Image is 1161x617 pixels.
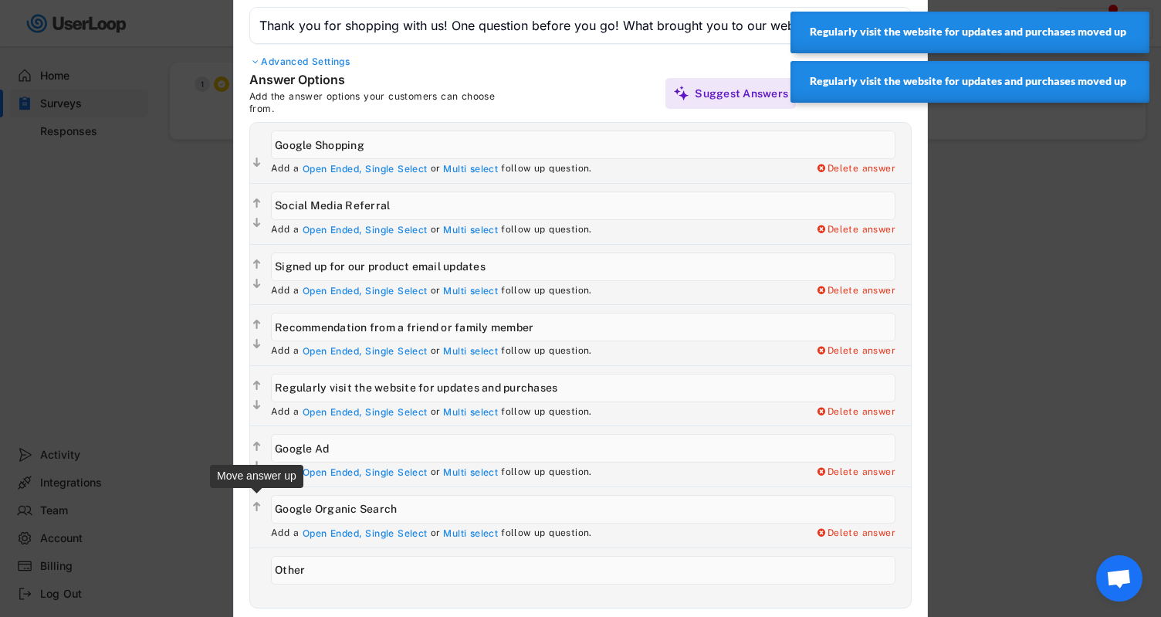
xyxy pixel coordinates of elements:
[271,527,299,540] div: Add a
[303,224,362,236] div: Open Ended,
[250,215,263,231] button: 
[303,527,362,540] div: Open Ended,
[271,192,895,220] input: Social Media Referral
[815,163,895,175] div: Delete answer
[501,527,592,540] div: follow up question.
[810,75,1126,87] strong: Regularly visit the website for updates and purchases moved up
[250,500,263,515] button: 
[253,379,261,392] text: 
[250,398,263,413] button: 
[815,406,895,419] div: Delete answer
[431,345,441,358] div: or
[815,527,895,540] div: Delete answer
[431,285,441,297] div: or
[1096,555,1142,602] a: Open chat
[303,285,362,297] div: Open Ended,
[250,155,263,171] button: 
[501,345,592,358] div: follow up question.
[365,285,427,297] div: Single Select
[695,86,788,100] div: Suggest Answers
[431,406,441,419] div: or
[815,285,895,297] div: Delete answer
[250,337,263,352] button: 
[271,406,299,419] div: Add a
[365,466,427,479] div: Single Select
[431,224,441,236] div: or
[271,131,895,159] input: Google Shopping
[271,253,895,281] input: Signed up for our product email updates
[271,313,895,341] input: Recommendation from a friend or family member
[810,25,1126,38] strong: Regularly visit the website for updates and purchases moved up
[443,224,498,236] div: Multi select
[303,163,362,175] div: Open Ended,
[249,72,481,90] div: Answer Options
[250,317,263,333] button: 
[443,345,498,358] div: Multi select
[253,440,261,453] text: 
[365,406,427,419] div: Single Select
[501,406,592,419] div: follow up question.
[253,319,261,332] text: 
[250,378,263,394] button: 
[271,434,895,463] input: Google Ad
[365,163,427,175] div: Single Select
[431,527,441,540] div: or
[271,345,299,358] div: Add a
[443,466,498,479] div: Multi select
[250,439,263,455] button: 
[365,224,427,236] div: Single Select
[253,258,261,271] text: 
[431,466,441,479] div: or
[815,345,895,358] div: Delete answer
[250,276,263,292] button: 
[249,7,912,44] input: Type your question here...
[271,556,895,585] input: Other
[673,85,689,101] img: MagicMajor%20%28Purple%29.svg
[249,90,520,114] div: Add the answer options your customers can choose from.
[303,406,362,419] div: Open Ended,
[271,285,299,297] div: Add a
[250,257,263,273] button: 
[501,466,592,479] div: follow up question.
[253,338,261,351] text: 
[253,459,261,473] text: 
[271,495,895,524] input: Google Organic Search
[249,56,912,68] div: Advanced Settings
[271,163,299,175] div: Add a
[253,197,261,210] text: 
[443,163,498,175] div: Multi select
[250,196,263,212] button: 
[443,285,498,297] div: Multi select
[271,224,299,236] div: Add a
[431,163,441,175] div: or
[271,374,895,402] input: Regularly visit the website for updates and purchases
[443,406,498,419] div: Multi select
[253,216,261,229] text: 
[303,466,362,479] div: Open Ended,
[443,527,498,540] div: Multi select
[250,459,263,474] button: 
[253,398,261,412] text: 
[253,277,261,290] text: 
[815,224,895,236] div: Delete answer
[271,466,299,479] div: Add a
[253,156,261,169] text: 
[815,466,895,479] div: Delete answer
[253,500,261,514] text: 
[365,345,427,358] div: Single Select
[501,163,592,175] div: follow up question.
[365,527,427,540] div: Single Select
[501,285,592,297] div: follow up question.
[501,224,592,236] div: follow up question.
[303,345,362,358] div: Open Ended,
